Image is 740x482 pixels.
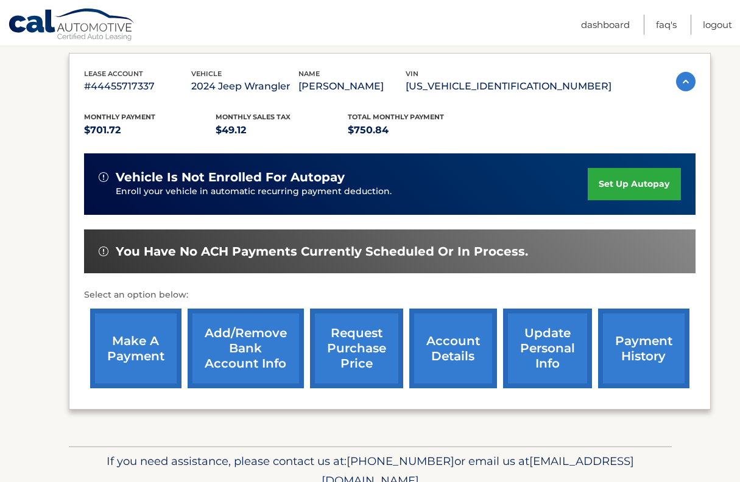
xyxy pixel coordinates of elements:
img: alert-white.svg [99,246,108,256]
a: account details [409,309,497,388]
p: Select an option below: [84,288,696,302]
a: FAQ's [656,15,677,35]
span: vehicle is not enrolled for autopay [116,170,345,185]
p: $701.72 [84,122,216,139]
span: Monthly Payment [84,113,155,121]
img: accordion-active.svg [676,72,696,91]
span: vin [406,69,418,78]
p: $49.12 [216,122,348,139]
p: [PERSON_NAME] [298,78,406,95]
p: [US_VEHICLE_IDENTIFICATION_NUMBER] [406,78,611,95]
a: request purchase price [310,309,403,388]
span: Monthly sales Tax [216,113,291,121]
img: alert-white.svg [99,172,108,182]
a: payment history [598,309,689,388]
a: set up autopay [588,168,680,200]
a: Dashboard [581,15,630,35]
span: name [298,69,320,78]
span: lease account [84,69,143,78]
span: vehicle [191,69,222,78]
a: Logout [703,15,732,35]
p: Enroll your vehicle in automatic recurring payment deduction. [116,185,588,198]
a: make a payment [90,309,181,388]
p: #44455717337 [84,78,191,95]
span: Total Monthly Payment [348,113,444,121]
p: 2024 Jeep Wrangler [191,78,298,95]
a: update personal info [503,309,592,388]
p: $750.84 [348,122,480,139]
a: Add/Remove bank account info [188,309,304,388]
span: [PHONE_NUMBER] [347,454,454,468]
a: Cal Automotive [8,8,136,43]
span: You have no ACH payments currently scheduled or in process. [116,244,528,259]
